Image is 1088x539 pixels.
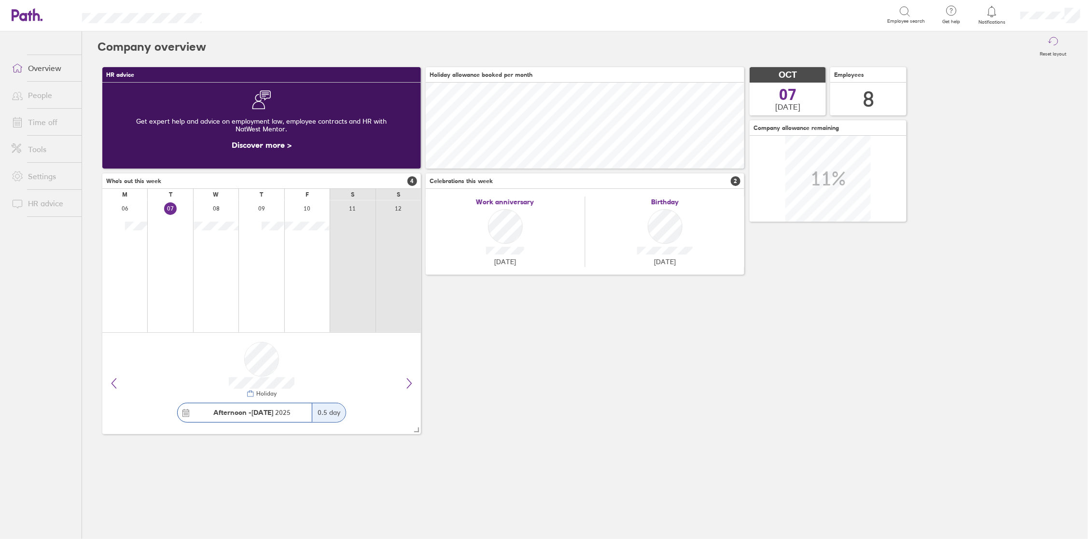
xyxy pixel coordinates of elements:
span: Employees [834,71,864,78]
div: T [169,191,172,198]
a: Overview [4,58,82,78]
span: 4 [407,176,417,186]
a: Discover more > [232,140,292,150]
span: Holiday allowance booked per month [430,71,532,78]
span: Celebrations this week [430,178,493,184]
a: Notifications [976,5,1008,25]
span: [DATE] [654,258,676,266]
a: Settings [4,167,82,186]
span: Company allowance remaining [753,125,839,131]
a: Tools [4,140,82,159]
div: S [397,191,400,198]
div: 0.5 day [312,403,346,422]
div: T [260,191,263,198]
div: S [351,191,354,198]
span: OCT [779,70,797,80]
span: Notifications [976,19,1008,25]
span: Birthday [651,198,679,206]
a: Time off [4,113,82,132]
div: 8 [863,87,874,112]
span: Employee search [887,18,925,24]
div: Holiday [254,390,277,397]
span: HR advice [106,71,134,78]
div: F [306,191,309,198]
div: Search [228,10,252,19]
span: Who's out this week [106,178,161,184]
strong: Afternoon - [213,408,251,417]
label: Reset layout [1034,48,1073,57]
span: [DATE] [775,102,800,111]
div: M [122,191,127,198]
div: Get expert help and advice on employment law, employee contracts and HR with NatWest Mentor. [110,110,413,141]
span: [DATE] [494,258,516,266]
a: HR advice [4,194,82,213]
h2: Company overview [98,31,206,62]
span: 2 [731,176,740,186]
span: 2025 [213,409,291,416]
button: Reset layout [1034,31,1073,62]
span: Get help [935,19,967,25]
strong: [DATE] [251,408,273,417]
a: People [4,85,82,105]
span: Work anniversary [476,198,534,206]
div: W [213,191,219,198]
span: 07 [779,87,796,102]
